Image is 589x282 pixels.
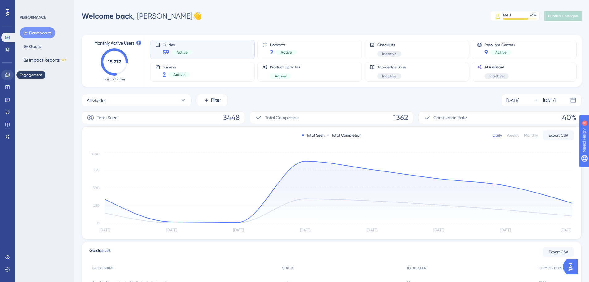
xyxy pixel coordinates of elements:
span: Welcome back, [82,11,135,20]
span: Monthly Active Users [94,40,134,47]
span: Export CSV [549,249,568,254]
div: Total Completion [327,133,361,138]
div: [DATE] [543,97,556,104]
span: 40% [562,113,576,123]
div: Daily [493,133,502,138]
span: Active [495,50,506,55]
div: [DATE] [506,97,519,104]
text: 15,272 [108,59,121,65]
div: Weekly [507,133,519,138]
span: All Guides [87,97,106,104]
div: BETA [61,59,66,62]
span: Filter [211,97,221,104]
tspan: 500 [93,186,100,190]
tspan: 250 [93,203,100,208]
span: Resource Centers [484,42,515,47]
tspan: [DATE] [233,228,244,232]
span: Active [281,50,292,55]
tspan: [DATE] [500,228,511,232]
span: Knowledge Base [377,65,406,70]
div: MAU [503,13,511,18]
button: Dashboard [20,27,55,38]
tspan: [DATE] [166,228,177,232]
tspan: 0 [97,221,100,225]
span: Inactive [489,74,504,79]
button: Export CSV [543,247,574,257]
tspan: 750 [93,168,100,172]
div: [PERSON_NAME] 👋 [82,11,202,21]
span: 1362 [393,113,408,123]
span: 3448 [223,113,240,123]
span: Total Seen [97,114,117,121]
tspan: 1000 [91,152,100,156]
span: Inactive [382,51,396,56]
span: Hotspots [270,42,297,47]
iframe: UserGuiding AI Assistant Launcher [563,258,582,276]
span: 9 [484,48,488,57]
button: Impact ReportsBETA [20,54,70,66]
tspan: [DATE] [300,228,310,232]
span: Active [177,50,188,55]
div: 4 [43,3,45,8]
span: Export CSV [549,133,568,138]
span: 2 [270,48,273,57]
tspan: [DATE] [100,228,110,232]
span: Last 30 days [104,77,126,82]
span: Completion Rate [433,114,467,121]
span: Guides List [89,247,111,257]
tspan: [DATE] [561,228,571,232]
button: Filter [197,94,228,106]
button: All Guides [82,94,192,106]
span: STATUS [282,266,294,271]
span: Checklists [377,42,401,47]
span: Active [173,72,185,77]
span: Guides [163,42,193,47]
span: 2 [163,70,166,79]
span: Product Updates [270,65,300,70]
span: Inactive [382,74,396,79]
tspan: [DATE] [367,228,377,232]
tspan: [DATE] [433,228,444,232]
div: 76 % [530,13,536,18]
div: Total Seen [302,133,325,138]
span: Need Help? [15,2,39,9]
span: COMPLETION RATE [539,266,571,271]
button: Export CSV [543,130,574,140]
span: Total Completion [265,114,299,121]
span: AI Assistant [484,65,509,70]
button: Publish Changes [544,11,582,21]
div: PERFORMANCE [20,15,46,20]
div: Monthly [524,133,538,138]
span: Active [275,74,286,79]
button: Goals [20,41,44,52]
span: 59 [163,48,169,57]
span: GUIDE NAME [92,266,114,271]
span: Publish Changes [548,14,578,19]
span: Surveys [163,65,190,69]
span: TOTAL SEEN [406,266,426,271]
